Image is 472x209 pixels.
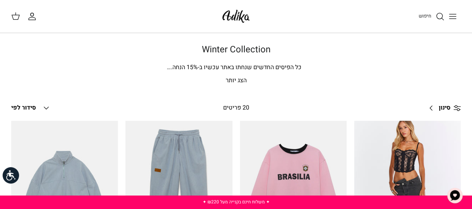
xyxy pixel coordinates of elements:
[11,44,461,55] h1: Winter Collection
[439,103,450,113] span: סינון
[167,63,198,72] span: % הנחה.
[419,12,431,19] span: חיפוש
[28,12,40,21] a: החשבון שלי
[198,63,301,72] span: כל הפיסים החדשים שנחתו באתר עכשיו ב-
[11,100,51,116] button: סידור לפי
[444,8,461,25] button: Toggle menu
[419,12,444,21] a: חיפוש
[444,184,466,207] button: צ'אט
[220,7,252,25] img: Adika IL
[181,103,291,113] div: 20 פריטים
[11,76,461,86] p: הצג יותר
[203,199,270,205] a: ✦ משלוח חינם בקנייה מעל ₪220 ✦
[424,99,461,117] a: סינון
[187,63,193,72] span: 15
[11,103,36,112] span: סידור לפי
